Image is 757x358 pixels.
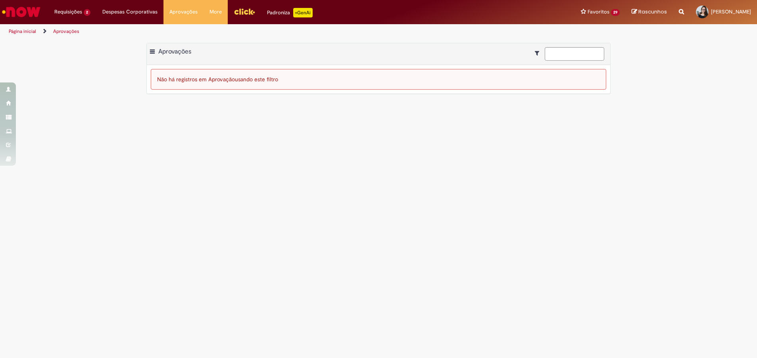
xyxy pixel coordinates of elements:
[209,8,222,16] span: More
[9,28,36,34] a: Página inicial
[267,8,313,17] div: Padroniza
[169,8,198,16] span: Aprovações
[6,24,499,39] ul: Trilhas de página
[54,8,82,16] span: Requisições
[611,9,620,16] span: 29
[588,8,609,16] span: Favoritos
[84,9,90,16] span: 2
[53,28,79,34] a: Aprovações
[102,8,158,16] span: Despesas Corporativas
[234,6,255,17] img: click_logo_yellow_360x200.png
[1,4,42,20] img: ServiceNow
[632,8,667,16] a: Rascunhos
[535,50,543,56] i: Mostrar filtros para: Suas Solicitações
[235,76,278,83] span: usando este filtro
[638,8,667,15] span: Rascunhos
[158,48,191,56] span: Aprovações
[293,8,313,17] p: +GenAi
[151,69,606,90] div: Não há registros em Aprovação
[711,8,751,15] span: [PERSON_NAME]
